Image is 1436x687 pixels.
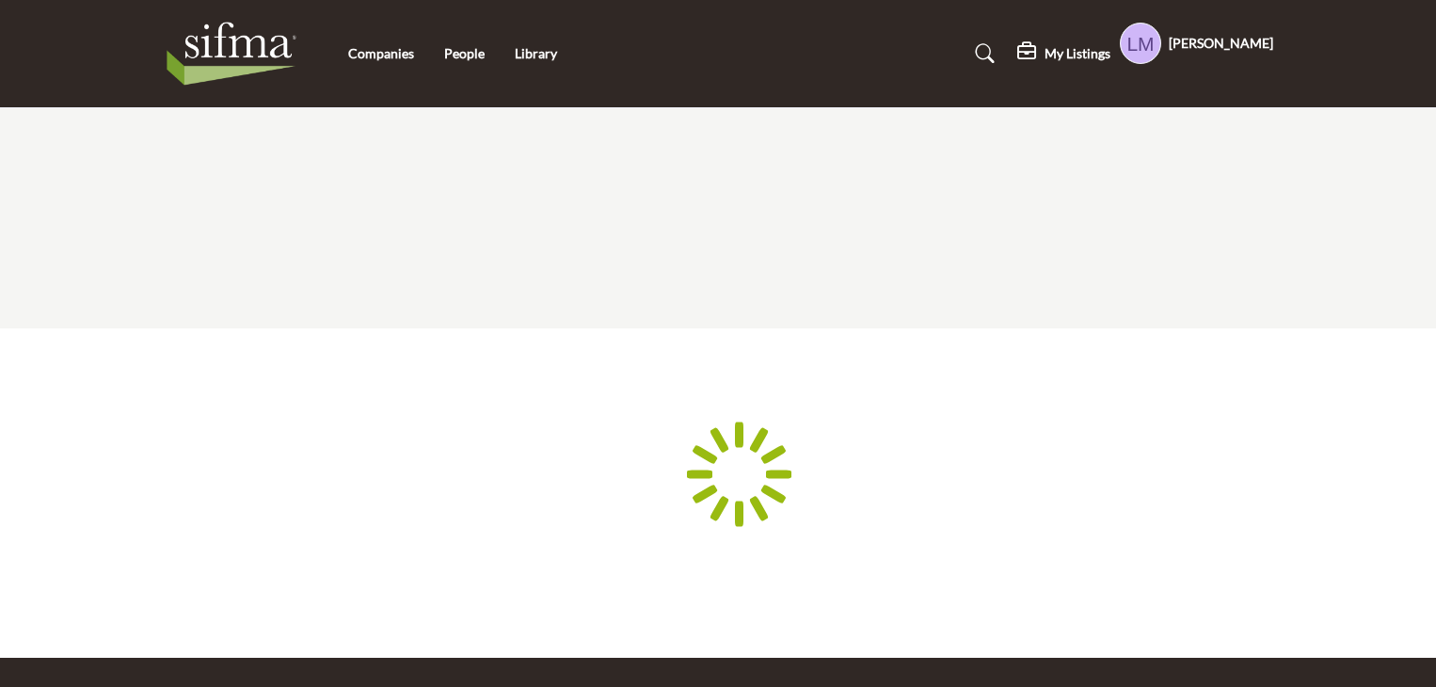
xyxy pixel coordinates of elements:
a: Companies [348,45,414,61]
button: Show hide supplier dropdown [1120,23,1161,64]
h5: [PERSON_NAME] [1169,34,1273,53]
div: My Listings [1017,42,1110,65]
a: Search [957,39,1007,69]
a: People [444,45,485,61]
a: Library [515,45,557,61]
h5: My Listings [1045,45,1110,62]
img: Site Logo [164,16,310,91]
